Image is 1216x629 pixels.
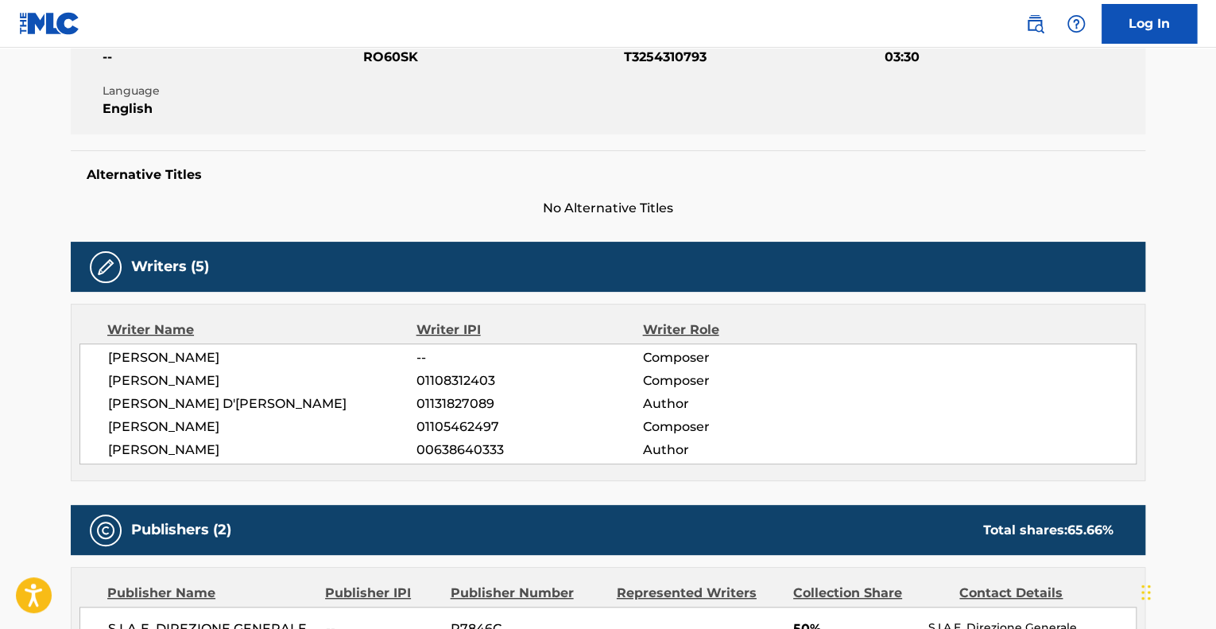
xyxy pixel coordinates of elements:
img: Writers [96,258,115,277]
span: English [103,99,359,118]
span: Author [642,441,848,460]
div: Publisher Name [107,584,313,603]
div: Contact Details [959,584,1113,603]
span: 03:30 [885,48,1141,67]
div: Publisher IPI [325,584,438,603]
span: Composer [642,417,848,437]
span: [PERSON_NAME] [108,417,416,437]
h5: Alternative Titles [87,167,1129,183]
img: help [1067,14,1086,33]
span: No Alternative Titles [71,199,1145,218]
img: search [1025,14,1044,33]
span: Language [103,83,359,99]
div: Writer Name [107,320,416,340]
iframe: Chat Widget [1137,553,1216,629]
span: 01108312403 [416,371,642,390]
div: Represented Writers [617,584,781,603]
h5: Writers (5) [131,258,209,276]
img: Publishers [96,521,115,540]
span: Composer [642,371,848,390]
img: MLC Logo [19,12,80,35]
a: Log In [1102,4,1197,44]
span: -- [103,48,359,67]
span: [PERSON_NAME] D'[PERSON_NAME] [108,394,416,414]
div: Collection Share [793,584,947,603]
span: RO60SK [363,48,620,67]
span: -- [416,348,642,367]
div: Writer IPI [416,320,643,340]
h5: Publishers (2) [131,521,231,539]
span: 00638640333 [416,441,642,460]
span: Author [642,394,848,414]
div: Publisher Number [450,584,604,603]
div: Writer Role [642,320,848,340]
span: [PERSON_NAME] [108,441,416,460]
span: [PERSON_NAME] [108,348,416,367]
span: T3254310793 [624,48,881,67]
div: Help [1060,8,1092,40]
a: Public Search [1019,8,1051,40]
span: 65.66 % [1067,522,1113,538]
div: Drag [1141,569,1151,616]
span: [PERSON_NAME] [108,371,416,390]
span: 01105462497 [416,417,642,437]
div: Total shares: [983,521,1113,540]
span: Composer [642,348,848,367]
span: 01131827089 [416,394,642,414]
